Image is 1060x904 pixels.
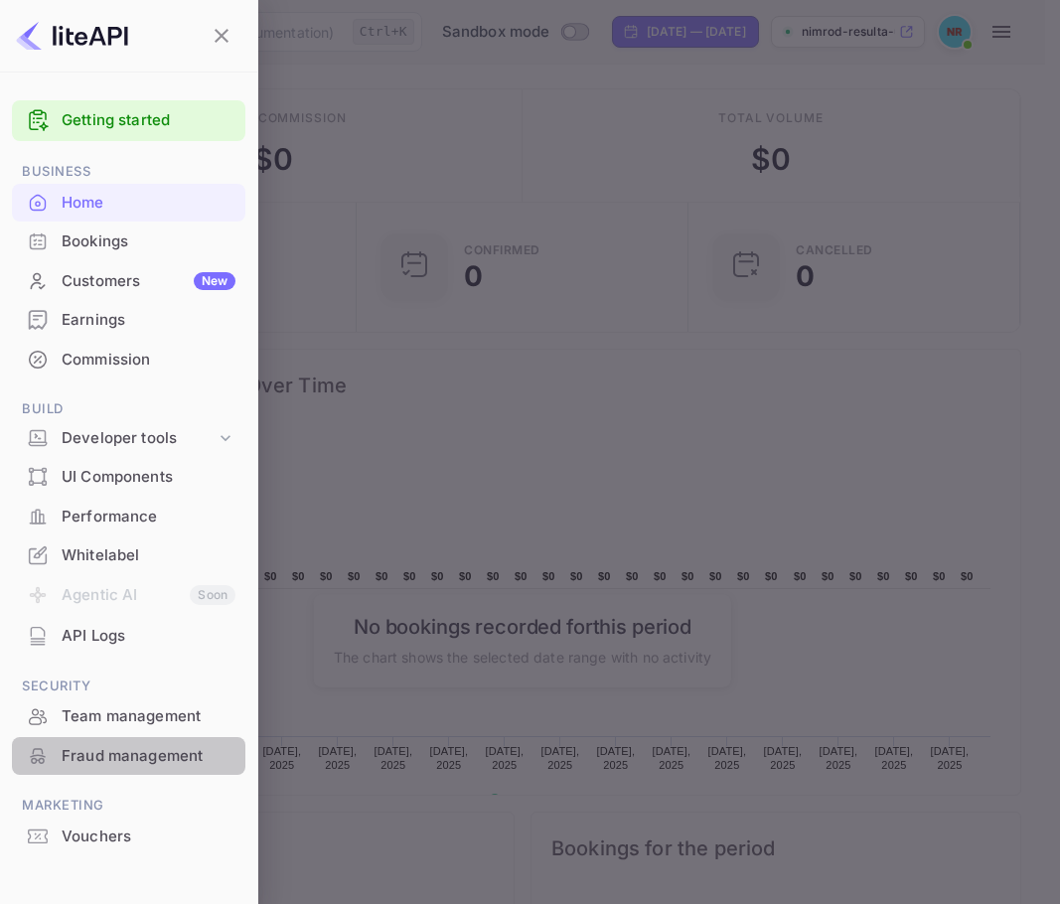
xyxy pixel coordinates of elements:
[62,506,235,528] div: Performance
[12,737,245,776] div: Fraud management
[62,109,235,132] a: Getting started
[12,223,245,261] div: Bookings
[12,458,245,495] a: UI Components
[12,818,245,856] div: Vouchers
[12,223,245,259] a: Bookings
[62,270,235,293] div: Customers
[62,230,235,253] div: Bookings
[62,745,235,768] div: Fraud management
[62,192,235,215] div: Home
[12,301,245,340] div: Earnings
[12,536,245,573] a: Whitelabel
[12,421,245,456] div: Developer tools
[12,301,245,338] a: Earnings
[12,184,245,221] a: Home
[62,826,235,848] div: Vouchers
[12,341,245,379] div: Commission
[194,272,235,290] div: New
[12,498,245,536] div: Performance
[12,398,245,420] span: Build
[12,697,245,736] div: Team management
[12,100,245,141] div: Getting started
[12,161,245,183] span: Business
[12,818,245,854] a: Vouchers
[62,544,235,567] div: Whitelabel
[62,427,216,450] div: Developer tools
[62,349,235,372] div: Commission
[62,705,235,728] div: Team management
[12,676,245,697] span: Security
[12,458,245,497] div: UI Components
[12,498,245,534] a: Performance
[16,20,128,52] img: LiteAPI logo
[12,617,245,654] a: API Logs
[12,536,245,575] div: Whitelabel
[62,466,235,489] div: UI Components
[12,617,245,656] div: API Logs
[12,697,245,734] a: Team management
[12,262,245,299] a: CustomersNew
[12,341,245,377] a: Commission
[12,262,245,301] div: CustomersNew
[12,737,245,774] a: Fraud management
[12,184,245,223] div: Home
[62,625,235,648] div: API Logs
[12,795,245,817] span: Marketing
[62,309,235,332] div: Earnings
